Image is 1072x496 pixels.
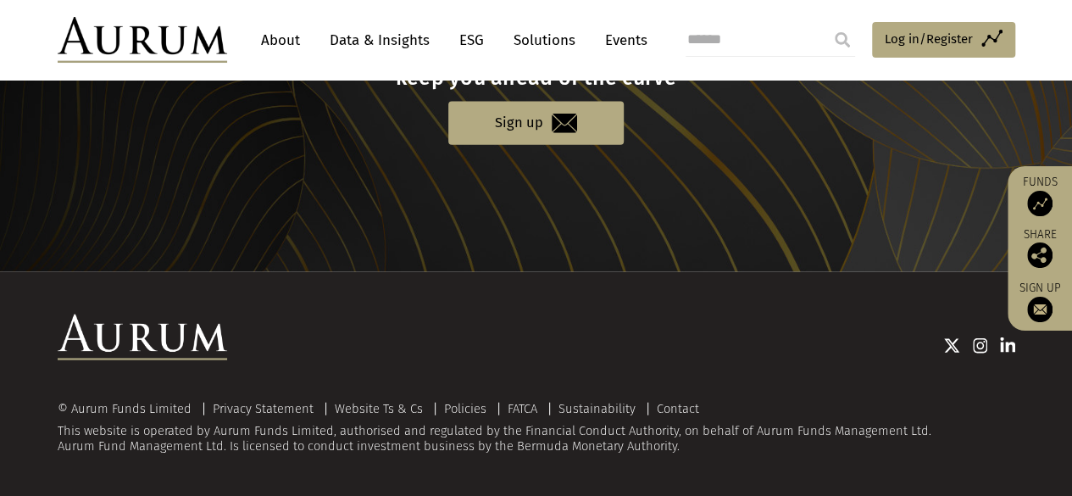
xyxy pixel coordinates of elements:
a: Website Ts & Cs [335,401,423,416]
a: Log in/Register [872,22,1015,58]
a: Sign up [448,102,624,145]
img: Access Funds [1027,191,1053,216]
a: About [253,25,308,56]
div: Share [1016,229,1064,268]
input: Submit [825,23,859,57]
a: Sustainability [558,401,636,416]
a: Sign up [1016,281,1064,322]
img: Linkedin icon [1000,337,1015,354]
a: Policies [444,401,486,416]
img: Instagram icon [973,337,988,354]
div: © Aurum Funds Limited [58,403,200,415]
img: Share this post [1027,242,1053,268]
a: Privacy Statement [213,401,314,416]
img: Aurum [58,17,227,63]
a: Contact [657,401,699,416]
a: Events [597,25,647,56]
a: Data & Insights [321,25,438,56]
img: Sign up to our newsletter [1027,297,1053,322]
img: Aurum Logo [58,315,227,360]
img: Twitter icon [943,337,960,354]
a: FATCA [508,401,537,416]
span: Log in/Register [885,29,973,49]
div: This website is operated by Aurum Funds Limited, authorised and regulated by the Financial Conduc... [58,403,1015,454]
a: ESG [451,25,492,56]
a: Solutions [505,25,584,56]
a: Funds [1016,175,1064,216]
